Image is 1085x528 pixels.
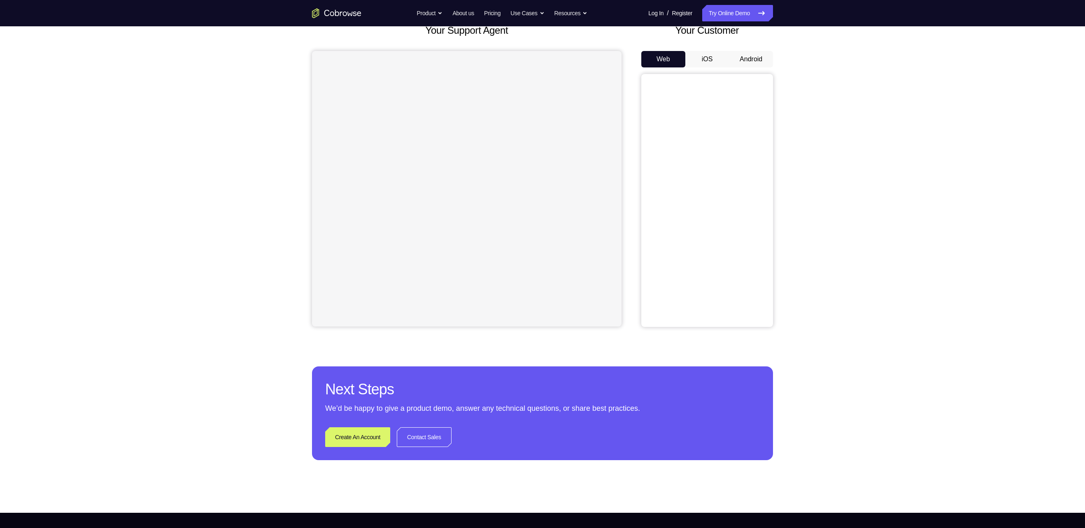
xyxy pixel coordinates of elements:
button: iOS [685,51,729,67]
a: Register [672,5,692,21]
button: Android [729,51,773,67]
a: Go to the home page [312,8,361,18]
a: Pricing [484,5,501,21]
h2: Your Customer [641,23,773,38]
a: Contact Sales [397,427,452,447]
a: About us [452,5,474,21]
p: We’d be happy to give a product demo, answer any technical questions, or share best practices. [325,403,760,414]
span: / [667,8,668,18]
a: Try Online Demo [702,5,773,21]
iframe: Agent [312,51,622,327]
button: Use Cases [510,5,544,21]
button: Resources [554,5,588,21]
button: Web [641,51,685,67]
h2: Next Steps [325,380,760,399]
a: Log In [648,5,664,21]
button: Product [417,5,443,21]
a: Create An Account [325,427,390,447]
h2: Your Support Agent [312,23,622,38]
